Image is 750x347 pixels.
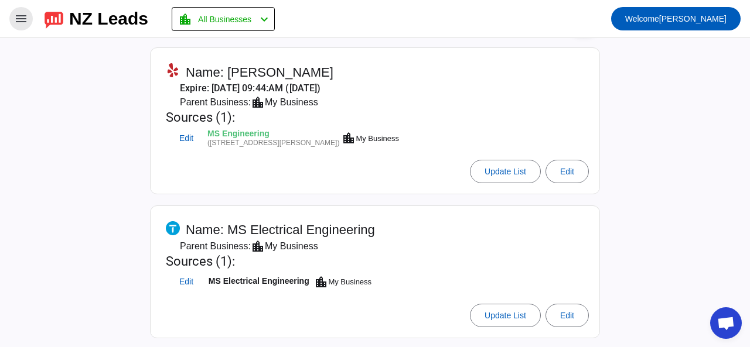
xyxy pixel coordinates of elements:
div: My Business [328,278,371,286]
span: Edit [560,167,574,176]
span: Update List [485,167,526,176]
span: Parent Business: [180,239,251,253]
span: Welcome [625,14,659,23]
button: All Businesses [172,7,275,31]
span: All Businesses [198,11,251,28]
button: Edit [168,128,205,149]
button: Update List [470,304,541,327]
mat-icon: menu [14,12,28,26]
mat-card-subtitle: Expire: [DATE] 09:44:AM ([DATE]) [166,81,401,95]
span: Name: [PERSON_NAME] [186,64,333,81]
span: Edit [179,135,193,142]
span: Edit [560,311,574,320]
a: Open chat [710,307,742,339]
div: NZ Leads [69,11,148,27]
div: MS Electrical Engineering [209,277,312,287]
button: Edit [546,304,589,327]
mat-card-title: Sources (1): [166,253,375,270]
img: logo [45,9,63,29]
mat-icon: location_city [251,239,265,253]
mat-icon: location_city [178,12,192,26]
span: Update List [485,311,526,320]
mat-icon: location_city [251,95,265,109]
mat-icon: location_city [342,131,356,145]
button: Edit [546,160,589,183]
span: Parent Business: [180,95,251,109]
div: My Business [265,239,318,253]
mat-card-title: Sources (1): [166,109,401,126]
span: [PERSON_NAME] [625,11,727,27]
span: Edit [179,278,193,286]
mat-icon: location_city [314,275,328,289]
div: My Business [265,95,318,109]
button: Update List [470,160,541,183]
div: MS Engineering [207,130,339,139]
button: Welcome[PERSON_NAME] [611,7,741,30]
mat-icon: chevron_left [257,12,271,26]
span: Name: MS Electrical Engineering [186,222,375,238]
button: Edit [168,272,205,293]
div: ([STREET_ADDRESS][PERSON_NAME]) [207,139,339,147]
div: My Business [356,135,399,142]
